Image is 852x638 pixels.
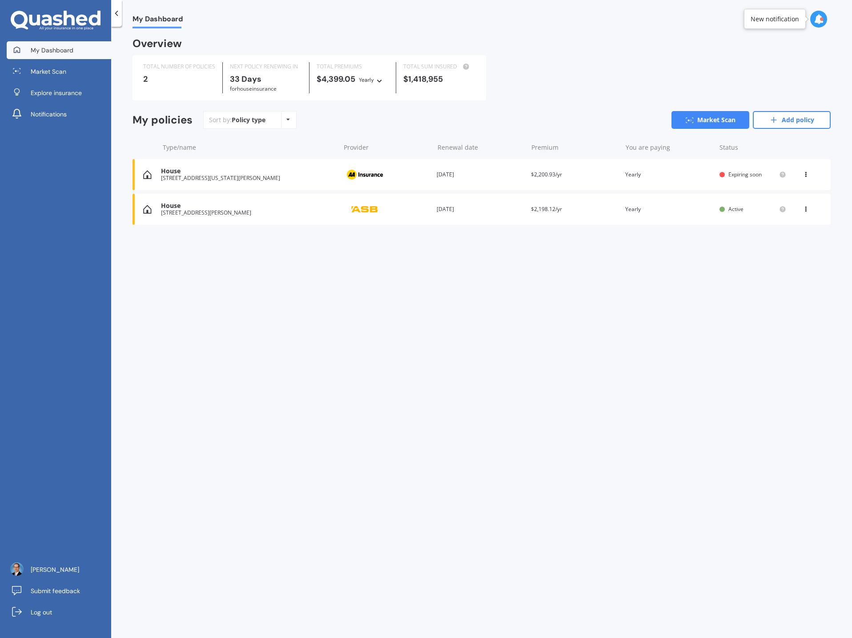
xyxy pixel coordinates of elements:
div: [STREET_ADDRESS][US_STATE][PERSON_NAME] [161,175,335,181]
a: Notifications [7,105,111,123]
div: Status [719,143,786,152]
div: My policies [133,114,193,127]
img: ASB [342,201,387,218]
a: Log out [7,603,111,621]
div: $1,418,955 [403,75,475,84]
span: My Dashboard [133,15,183,27]
span: My Dashboard [31,46,73,55]
div: Yearly [359,76,374,84]
span: $2,200.93/yr [531,171,562,178]
div: Overview [133,39,182,48]
span: Notifications [31,110,67,119]
span: [PERSON_NAME] [31,565,79,574]
b: 33 Days [230,74,261,84]
div: 2 [143,75,215,84]
img: AA [342,166,387,183]
a: [PERSON_NAME] [7,561,111,578]
div: Provider [344,143,430,152]
div: House [161,167,335,175]
span: for House insurance [230,85,277,92]
div: You are paying [626,143,712,152]
div: TOTAL SUM INSURED [403,62,475,71]
a: Market Scan [7,63,111,80]
div: Premium [531,143,618,152]
div: Renewal date [438,143,524,152]
span: Submit feedback [31,586,80,595]
div: TOTAL NUMBER OF POLICIES [143,62,215,71]
span: Explore insurance [31,88,82,97]
div: Type/name [163,143,337,152]
a: Add policy [753,111,831,129]
div: [DATE] [437,170,524,179]
a: Explore insurance [7,84,111,102]
a: My Dashboard [7,41,111,59]
img: House [143,205,152,214]
span: Log out [31,608,52,617]
div: Yearly [625,205,712,214]
span: Expiring soon [728,171,762,178]
span: $2,198.12/yr [531,205,562,213]
div: TOTAL PREMIUMS [317,62,389,71]
div: NEXT POLICY RENEWING IN [230,62,302,71]
img: ACg8ocKLsP14qgmXqt7JgNonNmSN7Nyz2xK_HhzttHKpz3tEd2SWMK5i=s96-c [10,562,24,576]
span: Active [728,205,743,213]
a: Market Scan [671,111,749,129]
div: Yearly [625,170,712,179]
div: [STREET_ADDRESS][PERSON_NAME] [161,210,335,216]
div: Policy type [232,116,265,124]
div: [DATE] [437,205,524,214]
span: Market Scan [31,67,66,76]
div: Sort by: [209,116,265,124]
a: Submit feedback [7,582,111,600]
img: House [143,170,152,179]
div: New notification [751,15,799,24]
div: House [161,202,335,210]
div: $4,399.05 [317,75,389,84]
